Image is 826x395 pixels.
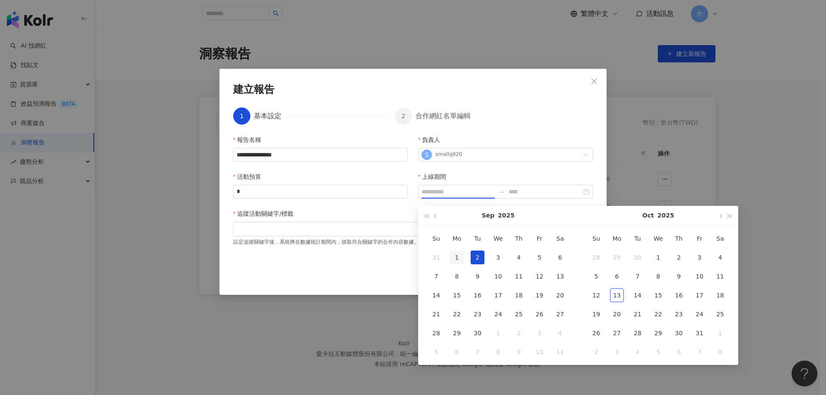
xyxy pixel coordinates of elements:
div: 25 [713,307,727,321]
div: 2 [672,251,686,264]
td: 2025-09-06 [550,248,570,267]
td: 2025-09-17 [488,286,509,305]
div: 13 [553,269,567,283]
button: Sep [482,206,495,225]
div: 1 [651,251,665,264]
div: 4 [631,345,644,359]
td: 2025-10-07 [467,343,488,361]
div: 30 [631,251,644,264]
td: 2025-09-01 [447,248,467,267]
td: 2025-10-20 [607,305,627,324]
td: 2025-09-13 [550,267,570,286]
td: 2025-10-15 [648,286,669,305]
span: S [425,150,429,159]
div: 30 [471,326,484,340]
th: Su [426,229,447,248]
div: 4 [512,251,526,264]
div: 5 [589,269,603,283]
div: 8 [450,269,464,283]
div: smallq920 [435,151,462,158]
td: 2025-10-02 [669,248,689,267]
div: 13 [610,288,624,302]
div: 27 [553,307,567,321]
td: 2025-09-29 [607,248,627,267]
td: 2025-10-21 [627,305,648,324]
div: 1 [450,251,464,264]
th: Tu [467,229,488,248]
td: 2025-10-08 [488,343,509,361]
th: We [648,229,669,248]
td: 2025-08-31 [426,248,447,267]
td: 2025-11-08 [710,343,730,361]
td: 2025-10-17 [689,286,710,305]
td: 2025-11-01 [710,324,730,343]
td: 2025-09-30 [467,324,488,343]
td: 2025-09-15 [447,286,467,305]
td: 2025-09-03 [488,248,509,267]
label: 上線期間 [418,172,453,181]
button: Oct [642,206,654,225]
div: 4 [713,251,727,264]
td: 2025-10-04 [710,248,730,267]
label: 活動預算 [233,172,268,181]
label: 報告名稱 [233,135,268,144]
div: 設定追蹤關鍵字後，系統將在數據統計期間內，抓取符合關鍵字的合作內容數據。 [233,236,593,246]
td: 2025-10-26 [586,324,607,343]
td: 2025-09-26 [529,305,550,324]
div: 29 [450,326,464,340]
td: 2025-10-01 [488,324,509,343]
div: 14 [631,288,644,302]
div: 7 [429,269,443,283]
th: Sa [710,229,730,248]
div: 2 [471,251,484,264]
label: 負責人 [418,135,447,144]
td: 2025-09-14 [426,286,447,305]
td: 2025-10-18 [710,286,730,305]
td: 2025-10-08 [648,267,669,286]
div: 7 [693,345,706,359]
th: Fr [689,229,710,248]
div: 19 [589,307,603,321]
span: swap-right [498,188,505,195]
div: 26 [589,326,603,340]
div: 10 [491,269,505,283]
td: 2025-10-10 [529,343,550,361]
td: 2025-10-01 [648,248,669,267]
td: 2025-11-06 [669,343,689,361]
div: 23 [471,307,484,321]
td: 2025-09-04 [509,248,529,267]
div: 10 [693,269,706,283]
div: 30 [672,326,686,340]
div: 7 [471,345,484,359]
td: 2025-10-24 [689,305,710,324]
td: 2025-10-04 [550,324,570,343]
span: 2 [401,113,405,119]
td: 2025-10-16 [669,286,689,305]
td: 2025-09-10 [488,267,509,286]
td: 2025-10-11 [710,267,730,286]
span: to [498,188,505,195]
td: 2025-09-21 [426,305,447,324]
div: 27 [610,326,624,340]
div: 2 [512,326,526,340]
td: 2025-10-14 [627,286,648,305]
div: 12 [533,269,546,283]
td: 2025-09-11 [509,267,529,286]
div: 28 [589,251,603,264]
td: 2025-09-29 [447,324,467,343]
button: 2025 [657,206,674,225]
div: 合作網紅名單編輯 [416,107,471,125]
th: Su [586,229,607,248]
div: 8 [651,269,665,283]
div: 12 [589,288,603,302]
div: 15 [651,288,665,302]
div: 1 [713,326,727,340]
input: 活動預算 [234,185,407,198]
td: 2025-09-09 [467,267,488,286]
span: 1 [240,113,244,119]
td: 2025-09-19 [529,286,550,305]
th: Sa [550,229,570,248]
td: 2025-10-28 [627,324,648,343]
div: 8 [491,345,505,359]
div: 8 [713,345,727,359]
